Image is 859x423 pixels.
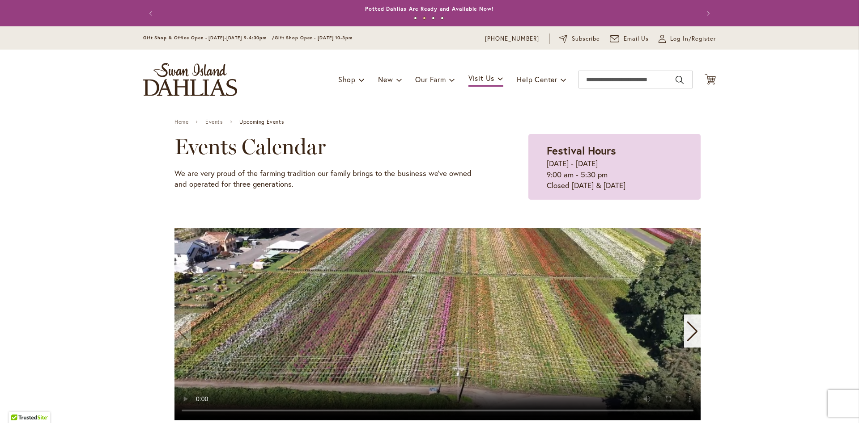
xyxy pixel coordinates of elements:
[143,35,275,41] span: Gift Shop & Office Open - [DATE]-[DATE] 9-4:30pm /
[659,34,716,43] a: Log In/Register
[698,4,716,22] button: Next
[205,119,223,125] a: Events
[378,75,393,84] span: New
[624,34,649,43] span: Email Us
[143,63,237,96] a: store logo
[174,119,188,125] a: Home
[174,134,484,159] h2: Events Calendar
[423,17,426,20] button: 2 of 4
[517,75,557,84] span: Help Center
[559,34,600,43] a: Subscribe
[414,17,417,20] button: 1 of 4
[468,73,494,83] span: Visit Us
[432,17,435,20] button: 3 of 4
[174,228,701,420] swiper-slide: 1 / 11
[547,158,682,191] p: [DATE] - [DATE] 9:00 am - 5:30 pm Closed [DATE] & [DATE]
[610,34,649,43] a: Email Us
[365,5,494,12] a: Potted Dahlias Are Ready and Available Now!
[174,168,484,190] p: We are very proud of the farming tradition our family brings to the business we've owned and oper...
[143,4,161,22] button: Previous
[7,391,32,416] iframe: Launch Accessibility Center
[670,34,716,43] span: Log In/Register
[338,75,356,84] span: Shop
[415,75,446,84] span: Our Farm
[239,119,284,125] span: Upcoming Events
[572,34,600,43] span: Subscribe
[485,34,539,43] a: [PHONE_NUMBER]
[547,143,616,158] strong: Festival Hours
[441,17,444,20] button: 4 of 4
[275,35,353,41] span: Gift Shop Open - [DATE] 10-3pm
